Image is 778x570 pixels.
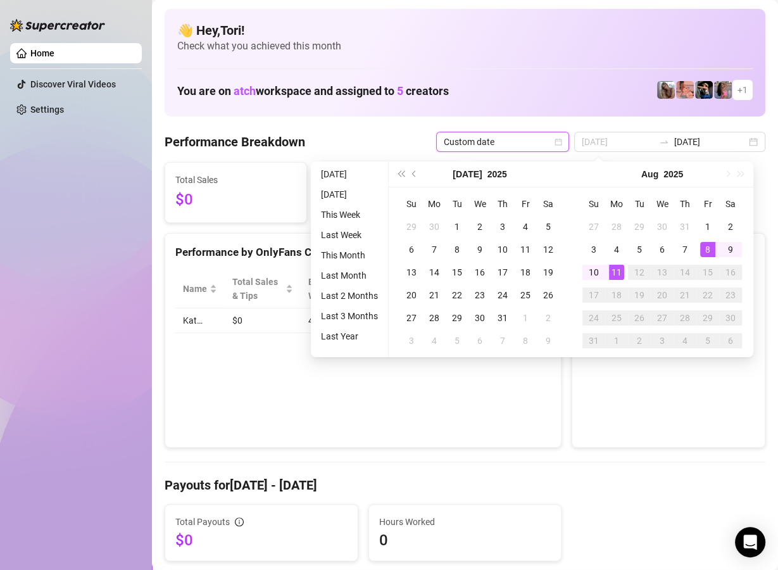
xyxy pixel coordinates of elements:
th: Su [400,193,423,215]
td: 2025-07-12 [537,238,560,261]
div: 1 [700,219,715,234]
div: 3 [586,242,601,257]
span: calendar [555,138,562,146]
li: This Week [316,207,383,222]
h4: Payouts for [DATE] - [DATE] [165,476,765,494]
div: 4 [427,333,442,348]
td: 2025-07-07 [423,238,446,261]
td: 2025-07-13 [400,261,423,284]
div: 10 [495,242,510,257]
div: 2 [632,333,647,348]
th: Total Sales & Tips [225,270,301,308]
button: Choose a month [641,161,658,187]
div: 2 [541,310,556,326]
td: 2025-08-09 [537,329,560,352]
td: 2025-08-02 [719,215,742,238]
th: Mo [423,193,446,215]
div: 4 [518,219,533,234]
td: 2025-08-06 [468,329,491,352]
td: 2025-07-03 [491,215,514,238]
th: Tu [446,193,468,215]
th: Su [582,193,605,215]
td: 2025-07-27 [582,215,605,238]
div: 22 [449,288,465,303]
li: Last Year [316,329,383,344]
img: Kat [657,81,675,99]
span: Custom date [444,132,562,151]
td: 2025-08-27 [651,307,674,329]
td: 2025-08-22 [696,284,719,307]
div: 26 [632,310,647,326]
div: 27 [655,310,670,326]
div: 21 [427,288,442,303]
td: 2025-07-28 [605,215,628,238]
div: 30 [723,310,738,326]
div: 3 [404,333,419,348]
li: Last Month [316,268,383,283]
th: Mo [605,193,628,215]
div: 21 [677,288,693,303]
div: 23 [472,288,487,303]
div: Est. Hours Worked [308,275,363,303]
div: 8 [449,242,465,257]
div: 1 [518,310,533,326]
li: [DATE] [316,167,383,182]
div: 2 [723,219,738,234]
td: 2025-07-30 [468,307,491,329]
td: 2025-08-09 [719,238,742,261]
td: 2025-08-07 [491,329,514,352]
span: swap-right [659,137,669,147]
div: 18 [518,265,533,280]
td: 2025-06-30 [423,215,446,238]
span: Total Payouts [175,515,230,529]
img: logo-BBDzfeDw.svg [10,19,105,32]
div: 24 [495,288,510,303]
td: 2025-07-15 [446,261,468,284]
button: Previous month (PageUp) [408,161,422,187]
td: 2025-07-17 [491,261,514,284]
th: We [468,193,491,215]
td: 2025-07-18 [514,261,537,284]
td: $0 [225,308,301,333]
div: 30 [655,219,670,234]
td: 2025-07-26 [537,284,560,307]
div: 5 [449,333,465,348]
td: 2025-09-03 [651,329,674,352]
th: Th [491,193,514,215]
th: Sa [537,193,560,215]
td: 2025-06-29 [400,215,423,238]
td: 2025-07-06 [400,238,423,261]
div: 2 [472,219,487,234]
div: 4 [609,242,624,257]
div: 11 [518,242,533,257]
div: 14 [677,265,693,280]
td: 2025-07-20 [400,284,423,307]
div: 9 [472,242,487,257]
div: 6 [404,242,419,257]
td: 2025-07-25 [514,284,537,307]
td: 2025-07-22 [446,284,468,307]
input: Start date [582,135,654,149]
div: Open Intercom Messenger [735,527,765,557]
th: Fr [696,193,719,215]
img: Kat XXX [676,81,694,99]
li: Last Week [316,227,383,243]
div: 10 [586,265,601,280]
div: 6 [723,333,738,348]
th: Sa [719,193,742,215]
td: 2025-07-08 [446,238,468,261]
div: 22 [700,288,715,303]
div: 7 [427,242,442,257]
div: 4 [677,333,693,348]
div: 29 [700,310,715,326]
h4: Performance Breakdown [165,133,305,151]
td: 2025-08-06 [651,238,674,261]
div: 3 [495,219,510,234]
td: 2025-07-19 [537,261,560,284]
span: 0 [379,530,551,550]
td: 2025-08-08 [696,238,719,261]
td: 2025-07-01 [446,215,468,238]
td: 2025-07-09 [468,238,491,261]
th: Th [674,193,696,215]
div: 29 [632,219,647,234]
